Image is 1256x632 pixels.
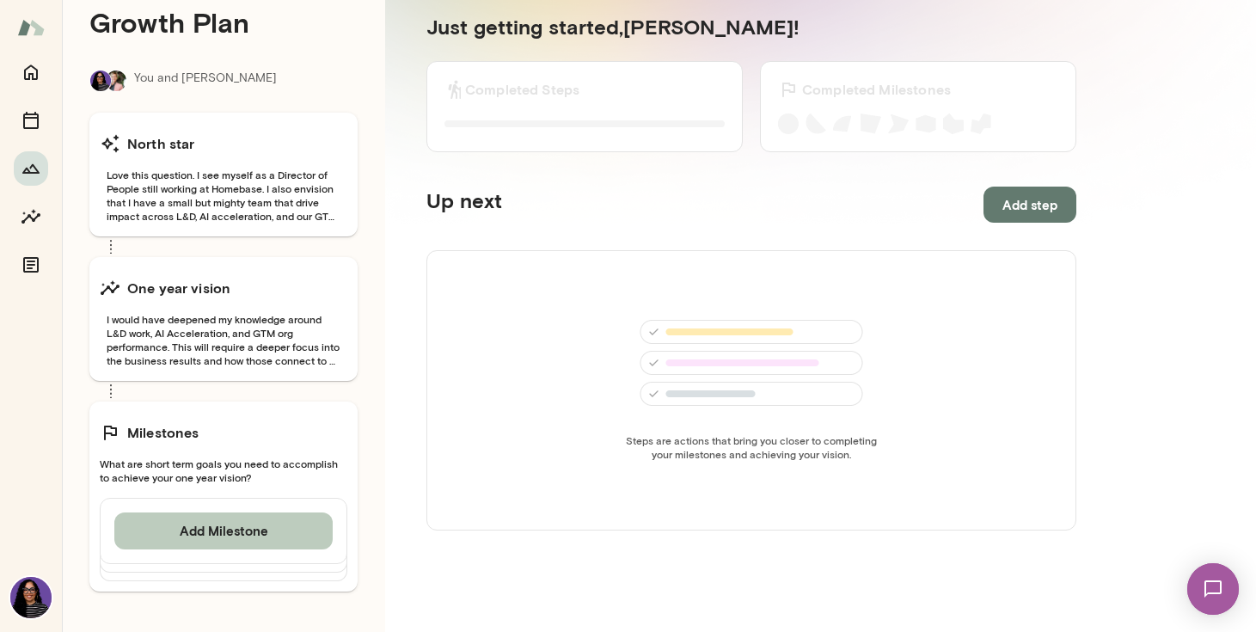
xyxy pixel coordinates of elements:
[17,11,45,44] img: Mento
[983,187,1076,223] button: Add step
[14,103,48,138] button: Sessions
[90,71,111,91] img: Cassidy Edwards
[10,577,52,618] img: Cassidy Edwards
[89,257,358,381] button: One year visionI would have deepened my knowledge around L&D work, AI Acceleration, and GTM org p...
[100,168,347,223] span: Love this question. I see myself as a Director of People still working at Homebase. I also envisi...
[14,151,48,186] button: Growth Plan
[621,433,882,461] span: Steps are actions that bring you closer to completing your milestones and achieving your vision.
[127,133,195,154] h6: North star
[14,248,48,282] button: Documents
[134,70,277,92] p: You and [PERSON_NAME]
[127,422,199,443] h6: Milestones
[802,79,951,100] h6: Completed Milestones
[426,13,1076,40] h5: Just getting started, [PERSON_NAME] !
[100,312,347,367] span: I would have deepened my knowledge around L&D work, AI Acceleration, and GTM org performance. Thi...
[14,199,48,234] button: Insights
[100,498,347,563] div: Add Milestone
[106,71,126,91] img: Kelly K. Oliver
[426,187,502,223] h5: Up next
[89,113,358,236] button: North starLove this question. I see myself as a Director of People still working at Homebase. I a...
[100,457,347,484] span: What are short term goals you need to accomplish to achieve your one year vision?
[465,79,579,100] h6: Completed Steps
[114,512,333,549] button: Add Milestone
[89,6,358,39] h4: Growth Plan
[127,278,230,298] h6: One year vision
[14,55,48,89] button: Home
